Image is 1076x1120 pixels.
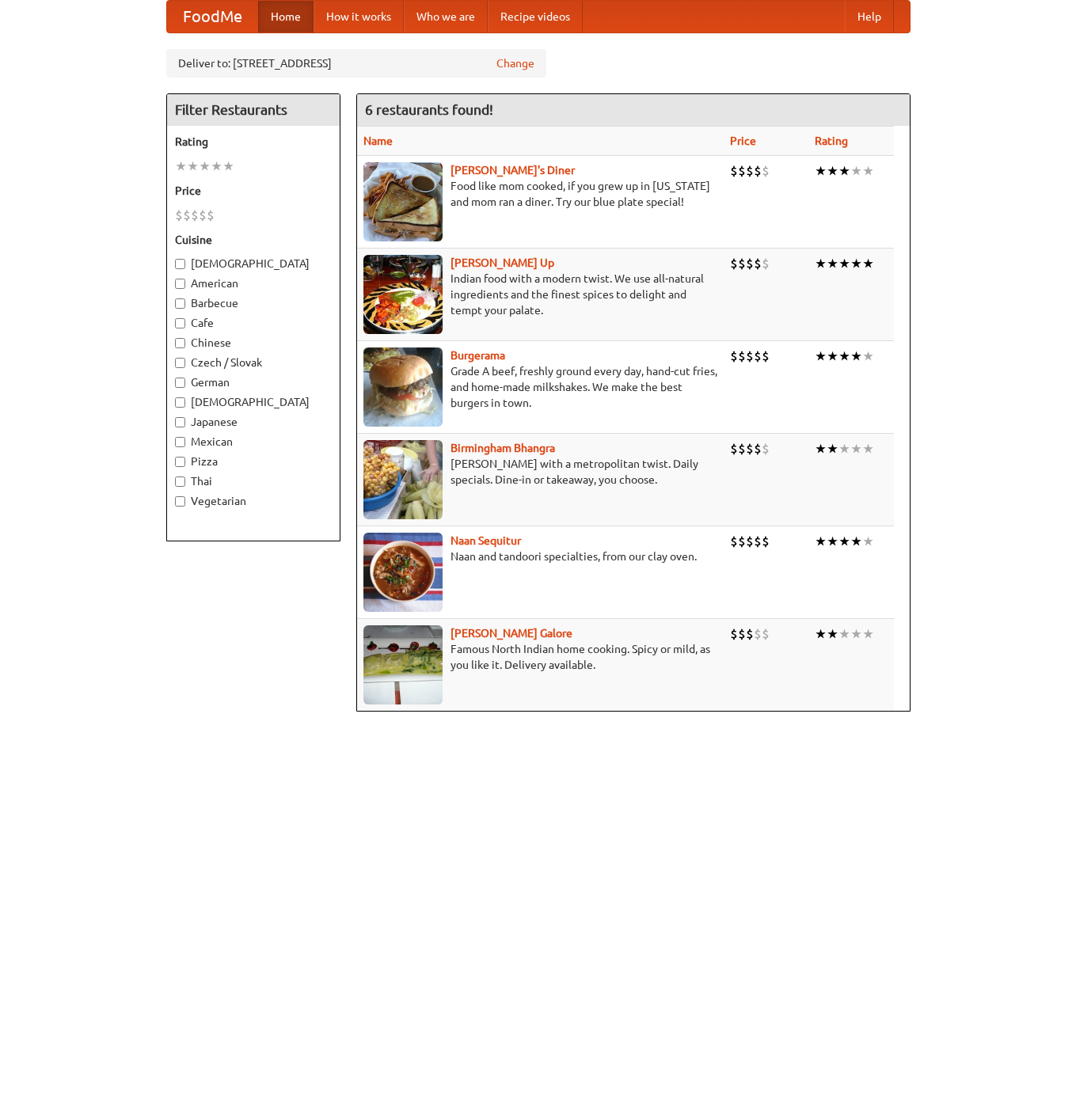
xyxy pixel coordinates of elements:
[838,162,850,180] li: ★
[175,298,185,309] input: Barbecue
[762,625,770,643] li: $
[730,347,738,365] li: $
[175,434,332,450] label: Mexican
[754,440,762,457] li: $
[738,255,746,272] li: $
[175,437,185,447] input: Mexican
[838,347,850,365] li: ★
[175,397,185,408] input: [DEMOGRAPHIC_DATA]
[404,1,488,32] a: Who we are
[815,625,827,643] li: ★
[754,625,762,643] li: $
[363,625,443,704] img: currygalore.jpg
[451,256,554,269] a: [PERSON_NAME] Up
[838,255,850,272] li: ★
[451,627,572,640] a: [PERSON_NAME] Galore
[754,162,762,180] li: $
[451,349,505,362] a: Burgerama
[850,625,862,643] li: ★
[363,363,717,411] p: Grade A beef, freshly ground every day, hand-cut fries, and home-made milkshakes. We make the bes...
[762,440,770,457] li: $
[167,94,340,126] h4: Filter Restaurants
[175,378,185,388] input: German
[850,533,862,550] li: ★
[838,440,850,457] li: ★
[738,440,746,457] li: $
[314,1,404,32] a: How it works
[175,275,332,291] label: American
[730,135,756,147] a: Price
[363,440,443,519] img: bhangra.jpg
[862,440,874,457] li: ★
[175,318,185,328] input: Cafe
[827,162,838,180] li: ★
[175,417,185,427] input: Japanese
[730,625,738,643] li: $
[363,641,717,673] p: Famous North Indian home cooking. Spicy or mild, as you like it. Delivery available.
[754,347,762,365] li: $
[258,1,314,32] a: Home
[762,255,770,272] li: $
[187,158,199,175] li: ★
[175,207,183,224] li: $
[363,456,717,488] p: [PERSON_NAME] with a metropolitan twist. Daily specials. Dine-in or takeaway, you choose.
[850,347,862,365] li: ★
[175,315,332,331] label: Cafe
[738,625,746,643] li: $
[451,442,555,454] a: Birmingham Bhangra
[850,255,862,272] li: ★
[827,625,838,643] li: ★
[815,162,827,180] li: ★
[175,295,332,311] label: Barbecue
[175,473,332,489] label: Thai
[211,158,222,175] li: ★
[746,162,754,180] li: $
[762,347,770,365] li: $
[488,1,583,32] a: Recipe videos
[850,440,862,457] li: ★
[827,347,838,365] li: ★
[815,255,827,272] li: ★
[838,625,850,643] li: ★
[451,534,521,547] b: Naan Sequitur
[815,533,827,550] li: ★
[363,347,443,427] img: burgerama.jpg
[738,162,746,180] li: $
[496,55,534,71] a: Change
[754,255,762,272] li: $
[815,135,848,147] a: Rating
[730,255,738,272] li: $
[175,158,187,175] li: ★
[451,164,575,177] b: [PERSON_NAME]'s Diner
[827,440,838,457] li: ★
[363,271,717,318] p: Indian food with a modern twist. We use all-natural ingredients and the finest spices to delight ...
[746,255,754,272] li: $
[175,259,185,269] input: [DEMOGRAPHIC_DATA]
[845,1,894,32] a: Help
[175,355,332,370] label: Czech / Slovak
[199,207,207,224] li: $
[175,394,332,410] label: [DEMOGRAPHIC_DATA]
[746,440,754,457] li: $
[175,457,185,467] input: Pizza
[738,533,746,550] li: $
[850,162,862,180] li: ★
[730,440,738,457] li: $
[175,454,332,469] label: Pizza
[175,374,332,390] label: German
[175,335,332,351] label: Chinese
[365,102,493,117] ng-pluralize: 6 restaurants found!
[207,207,215,224] li: $
[175,279,185,289] input: American
[191,207,199,224] li: $
[746,347,754,365] li: $
[762,162,770,180] li: $
[862,347,874,365] li: ★
[827,533,838,550] li: ★
[815,440,827,457] li: ★
[222,158,234,175] li: ★
[363,178,717,210] p: Food like mom cooked, if you grew up in [US_STATE] and mom ran a diner. Try our blue plate special!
